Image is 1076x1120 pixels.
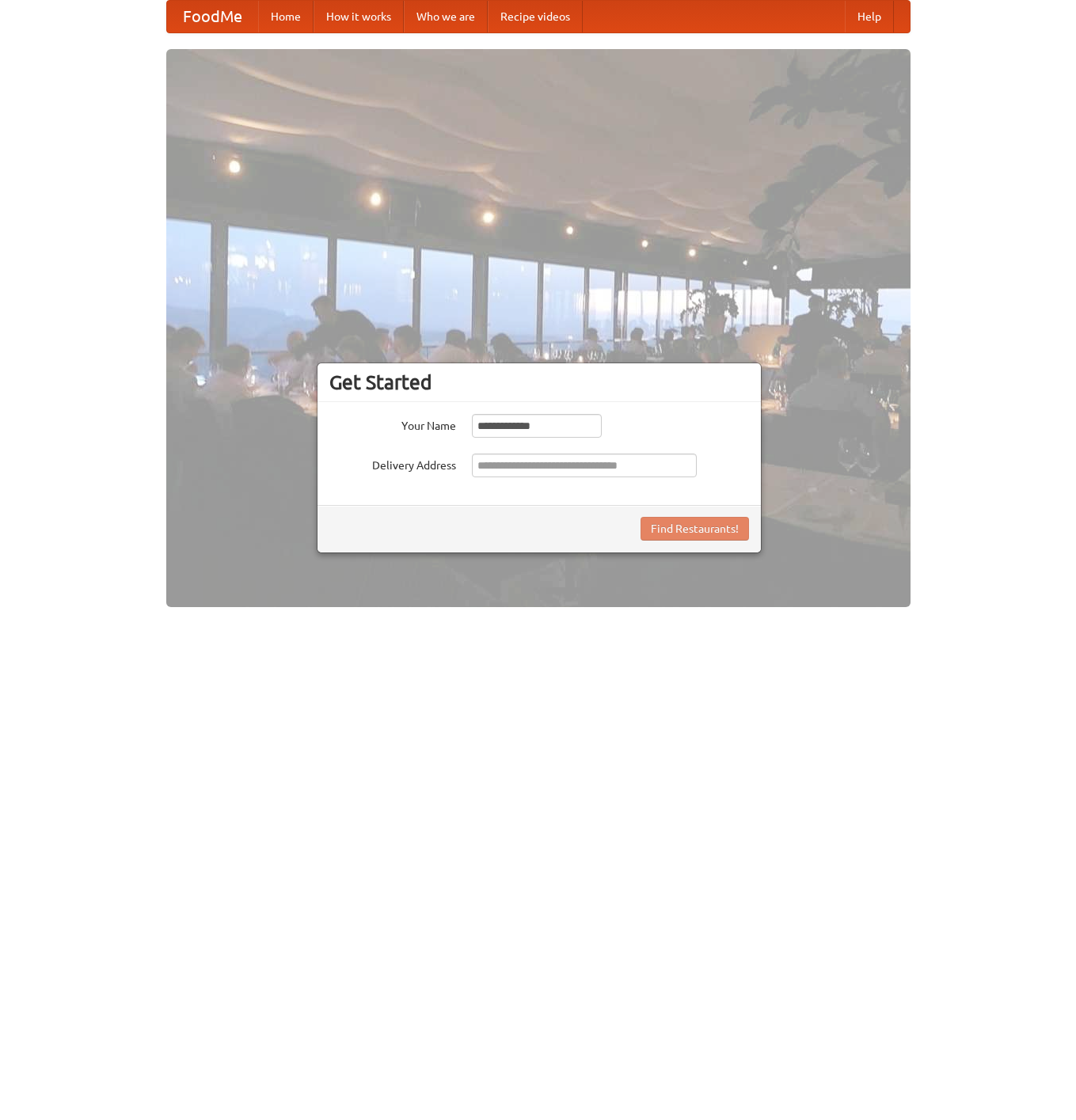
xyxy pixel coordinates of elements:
[404,1,488,32] a: Who we are
[845,1,894,32] a: Help
[167,1,258,32] a: FoodMe
[329,454,456,473] label: Delivery Address
[329,414,456,434] label: Your Name
[641,517,749,541] button: Find Restaurants!
[488,1,583,32] a: Recipe videos
[329,370,749,394] h3: Get Started
[314,1,404,32] a: How it works
[258,1,314,32] a: Home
